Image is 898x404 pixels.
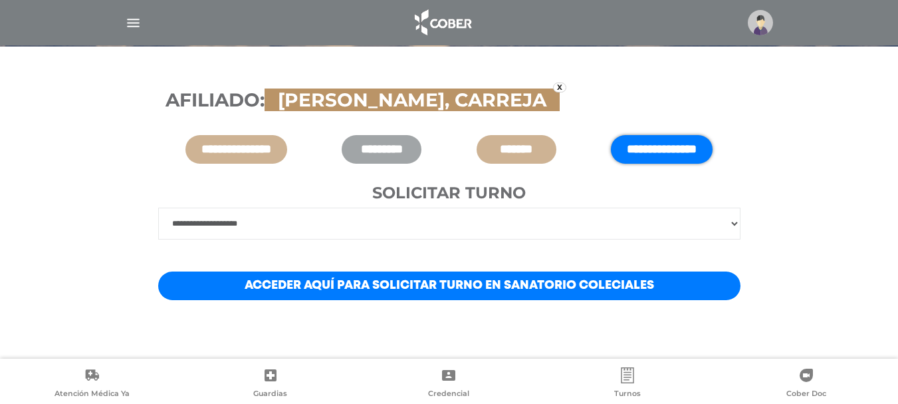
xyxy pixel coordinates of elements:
a: Guardias [181,367,360,401]
a: Acceder aquí para solicitar turno en Sanatorio Coleciales [158,272,740,300]
a: Cober Doc [717,367,895,401]
img: logo_cober_home-white.png [407,7,477,39]
img: profile-placeholder.svg [748,10,773,35]
span: [PERSON_NAME], CARREJA [271,89,553,111]
a: Credencial [360,367,538,401]
h3: Afiliado: [166,89,733,112]
span: Credencial [428,389,469,401]
a: Atención Médica Ya [3,367,181,401]
h4: Solicitar turno [158,184,740,203]
a: Turnos [538,367,717,401]
span: Guardias [253,389,287,401]
img: Cober_menu-lines-white.svg [125,15,142,31]
span: Turnos [614,389,641,401]
a: x [553,83,566,93]
span: Atención Médica Ya [55,389,130,401]
span: Cober Doc [786,389,826,401]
